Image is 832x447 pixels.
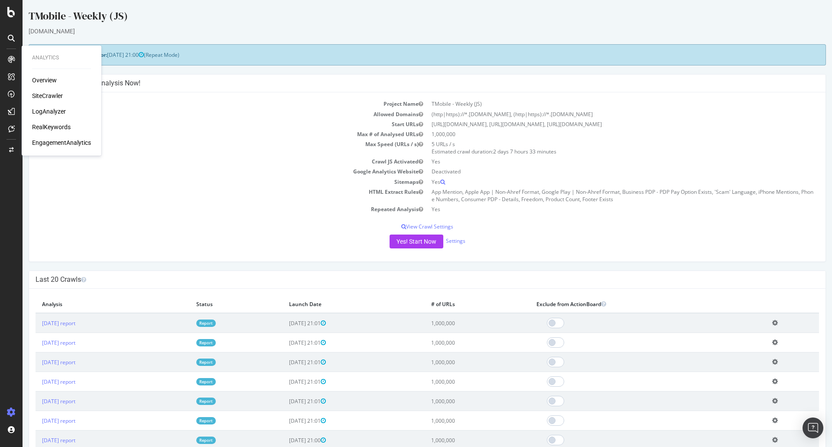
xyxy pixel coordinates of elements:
[402,372,507,392] td: 1,000,000
[266,437,303,444] span: [DATE] 21:00
[19,378,53,385] a: [DATE] report
[32,107,66,116] a: LogAnalyzer
[266,339,303,346] span: [DATE] 21:01
[174,339,193,346] a: Report
[19,398,53,405] a: [DATE] report
[266,417,303,424] span: [DATE] 21:01
[174,417,193,424] a: Report
[13,223,796,230] p: View Crawl Settings
[402,313,507,333] td: 1,000,000
[266,320,303,327] span: [DATE] 21:01
[405,177,796,187] td: Yes
[19,339,53,346] a: [DATE] report
[13,109,405,119] td: Allowed Domains
[6,44,803,65] div: (Repeat Mode)
[13,99,405,109] td: Project Name
[405,109,796,119] td: (http|https)://*.[DOMAIN_NAME], (http|https)://*.[DOMAIN_NAME]
[266,398,303,405] span: [DATE] 21:01
[13,119,405,129] td: Start URLs
[13,51,84,59] strong: Next Launch Scheduled for:
[13,204,405,214] td: Repeated Analysis
[402,333,507,352] td: 1,000,000
[803,418,823,438] div: Open Intercom Messenger
[174,378,193,385] a: Report
[19,320,53,327] a: [DATE] report
[405,129,796,139] td: 1,000,000
[13,275,796,284] h4: Last 20 Crawls
[13,295,167,313] th: Analysis
[174,359,193,366] a: Report
[13,187,405,204] td: HTML Extract Rules
[402,295,507,313] th: # of URLs
[405,157,796,166] td: Yes
[405,187,796,204] td: App Mention, Apple App | Non-Ahref Format, Google Play | Non-Ahref Format, Business PDP - PDP Pay...
[405,99,796,109] td: TMobile - Weekly (JS)
[405,204,796,214] td: Yes
[266,359,303,366] span: [DATE] 21:01
[84,51,121,59] span: [DATE] 21:00
[405,119,796,129] td: [URL][DOMAIN_NAME], [URL][DOMAIN_NAME], [URL][DOMAIN_NAME]
[13,139,405,157] td: Max Speed (URLs / s)
[13,166,405,176] td: Google Analytics Website
[13,129,405,139] td: Max # of Analysed URLs
[32,123,71,131] a: RealKeywords
[6,27,803,36] div: [DOMAIN_NAME]
[471,148,534,155] span: 2 days 7 hours 33 minutes
[402,392,507,411] td: 1,000,000
[19,417,53,424] a: [DATE] report
[13,177,405,187] td: Sitemaps
[402,352,507,372] td: 1,000,000
[423,237,443,245] a: Settings
[402,411,507,431] td: 1,000,000
[6,9,803,27] div: TMobile - Weekly (JS)
[174,320,193,327] a: Report
[405,166,796,176] td: Deactivated
[32,54,91,62] div: Analytics
[266,378,303,385] span: [DATE] 21:01
[13,79,796,88] h4: Configure your New Analysis Now!
[32,138,91,147] a: EngagementAnalytics
[367,235,421,248] button: Yes! Start Now
[405,139,796,157] td: 5 URLs / s Estimated crawl duration:
[19,437,53,444] a: [DATE] report
[32,91,63,100] a: SiteCrawler
[260,295,402,313] th: Launch Date
[167,295,260,313] th: Status
[13,157,405,166] td: Crawl JS Activated
[174,437,193,444] a: Report
[507,295,744,313] th: Exclude from ActionBoard
[19,359,53,366] a: [DATE] report
[32,76,57,85] a: Overview
[174,398,193,405] a: Report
